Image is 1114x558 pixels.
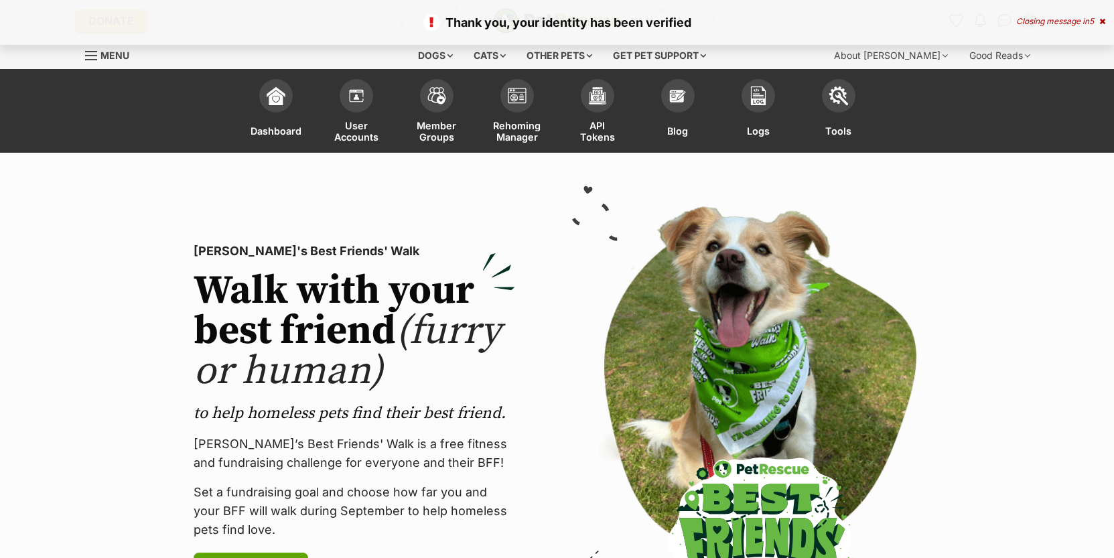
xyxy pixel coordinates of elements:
a: User Accounts [316,72,397,153]
h2: Walk with your best friend [194,271,515,392]
img: team-members-icon-5396bd8760b3fe7c0b43da4ab00e1e3bb1a5d9ba89233759b79545d2d3fc5d0d.svg [427,87,446,104]
p: Set a fundraising goal and choose how far you and your BFF will walk during September to help hom... [194,483,515,539]
span: Blog [667,119,688,143]
img: blogs-icon-e71fceff818bbaa76155c998696f2ea9b8fc06abc828b24f45ee82a475c2fd99.svg [669,86,687,105]
span: User Accounts [333,119,380,143]
img: tools-icon-677f8b7d46040df57c17cb185196fc8e01b2b03676c49af7ba82c462532e62ee.svg [829,86,848,105]
a: Blog [638,72,718,153]
span: Rehoming Manager [493,119,541,143]
a: Dashboard [236,72,316,153]
p: to help homeless pets find their best friend. [194,403,515,424]
img: group-profile-icon-3fa3cf56718a62981997c0bc7e787c4b2cf8bcc04b72c1350f741eb67cf2f40e.svg [508,88,527,104]
img: api-icon-849e3a9e6f871e3acf1f60245d25b4cd0aad652aa5f5372336901a6a67317bd8.svg [588,86,607,105]
img: logs-icon-5bf4c29380941ae54b88474b1138927238aebebbc450bc62c8517511492d5a22.svg [749,86,768,105]
div: Cats [464,42,515,69]
span: Logs [747,119,770,143]
span: API Tokens [574,119,621,143]
span: Tools [825,119,851,143]
p: [PERSON_NAME]'s Best Friends' Walk [194,242,515,261]
a: Menu [85,42,139,66]
span: (furry or human) [194,306,501,397]
span: Dashboard [251,119,301,143]
span: Member Groups [413,119,460,143]
div: Get pet support [604,42,715,69]
img: members-icon-d6bcda0bfb97e5ba05b48644448dc2971f67d37433e5abca221da40c41542bd5.svg [347,86,366,105]
img: dashboard-icon-eb2f2d2d3e046f16d808141f083e7271f6b2e854fb5c12c21221c1fb7104beca.svg [267,86,285,105]
div: About [PERSON_NAME] [825,42,957,69]
a: API Tokens [557,72,638,153]
p: [PERSON_NAME]’s Best Friends' Walk is a free fitness and fundraising challenge for everyone and t... [194,435,515,472]
a: Member Groups [397,72,477,153]
a: Logs [718,72,798,153]
div: Dogs [409,42,462,69]
span: Menu [100,50,129,61]
div: Other pets [517,42,602,69]
a: Rehoming Manager [477,72,557,153]
div: Good Reads [960,42,1040,69]
a: Tools [798,72,879,153]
